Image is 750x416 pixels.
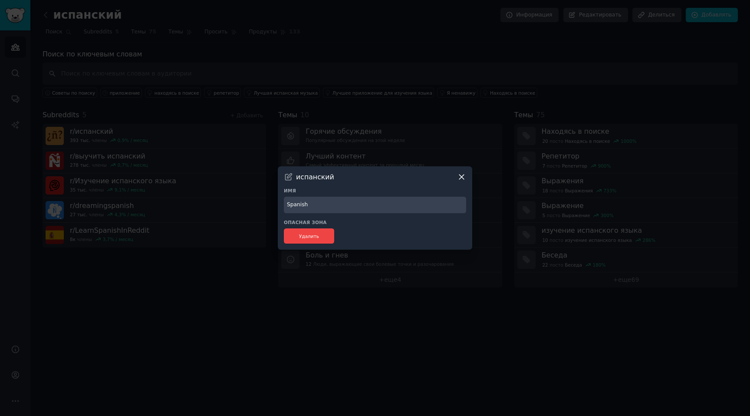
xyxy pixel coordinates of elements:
input: Название коллекции [284,197,466,214]
font: Опасная зона [284,220,327,225]
font: Имя [284,188,296,193]
font: Удалить [299,234,319,239]
button: Удалить [284,228,334,244]
font: испанский [296,173,334,181]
